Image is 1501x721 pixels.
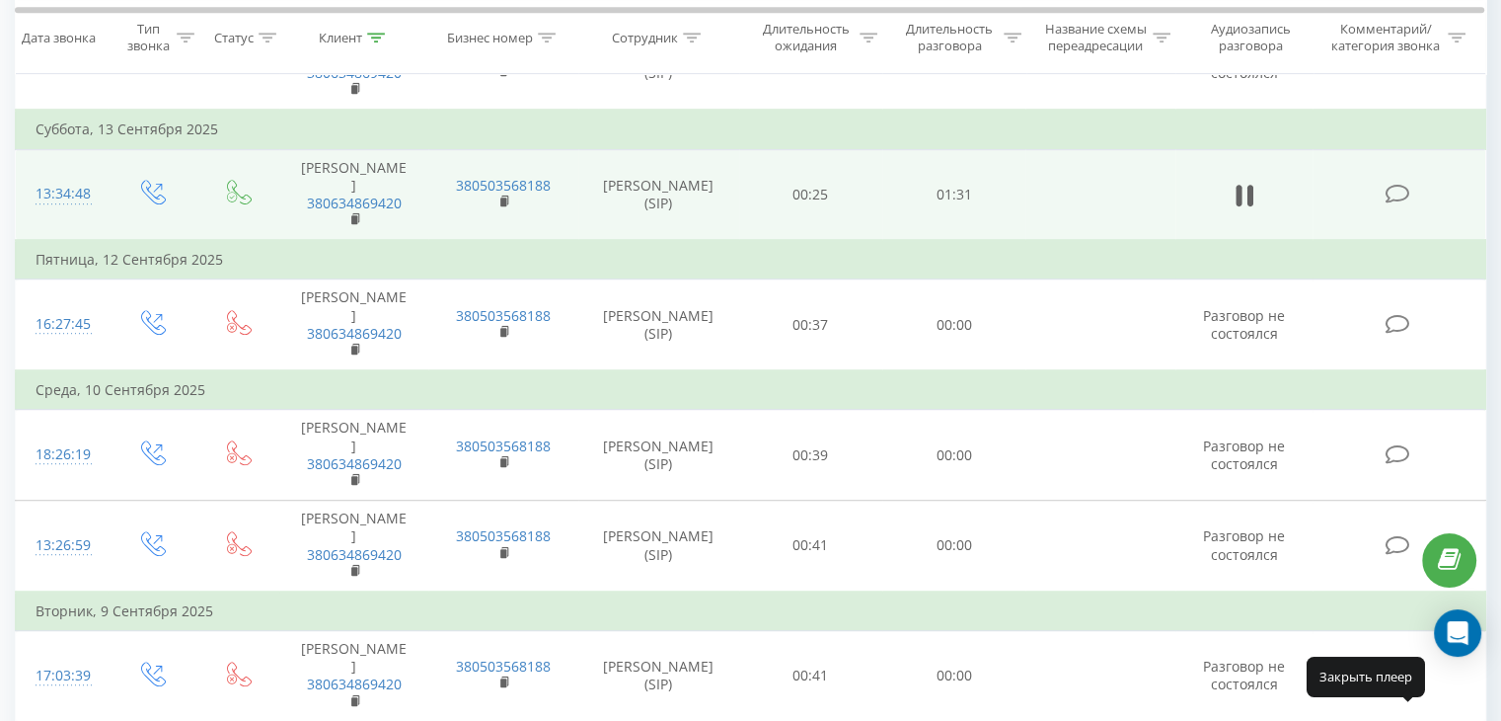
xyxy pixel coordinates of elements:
[1203,657,1285,693] span: Разговор не состоялся
[1434,609,1481,657] div: Open Intercom Messenger
[16,240,1486,280] td: Пятница, 12 Сентября 2025
[36,657,88,695] div: 17:03:39
[882,410,1025,501] td: 00:00
[36,526,88,565] div: 13:26:59
[739,410,882,501] td: 00:39
[1203,526,1285,563] span: Разговор не состоялся
[757,21,856,54] div: Длительность ожидания
[307,454,402,473] a: 380634869420
[16,592,1486,631] td: Вторник, 9 Сентября 2025
[1193,21,1309,54] div: Аудиозапись разговора
[307,545,402,564] a: 380634869420
[36,436,88,474] div: 18:26:19
[307,324,402,343] a: 380634869420
[578,280,739,370] td: [PERSON_NAME] (SIP)
[1307,657,1425,696] div: Закрыть плеер
[456,657,551,676] a: 380503568188
[279,149,428,240] td: [PERSON_NAME]
[124,21,171,54] div: Тип звонка
[1203,45,1285,82] span: Разговор не состоялся
[214,29,254,45] div: Статус
[456,176,551,195] a: 380503568188
[456,526,551,545] a: 380503568188
[882,149,1025,240] td: 01:31
[456,437,551,455] a: 380503568188
[36,175,88,213] div: 13:34:48
[307,63,402,82] a: 380634869420
[882,501,1025,592] td: 00:00
[739,501,882,592] td: 00:41
[456,306,551,325] a: 380503568188
[279,501,428,592] td: [PERSON_NAME]
[900,21,999,54] div: Длительность разговора
[578,501,739,592] td: [PERSON_NAME] (SIP)
[36,305,88,344] div: 16:27:45
[279,280,428,370] td: [PERSON_NAME]
[447,29,533,45] div: Бизнес номер
[1203,306,1285,343] span: Разговор не состоялся
[739,280,882,370] td: 00:37
[16,110,1486,149] td: Суббота, 13 Сентября 2025
[578,410,739,501] td: [PERSON_NAME] (SIP)
[1327,21,1443,54] div: Комментарий/категория звонка
[16,370,1486,410] td: Среда, 10 Сентября 2025
[1203,437,1285,473] span: Разговор не состоялся
[1044,21,1148,54] div: Название схемы переадресации
[279,410,428,501] td: [PERSON_NAME]
[612,29,678,45] div: Сотрудник
[882,280,1025,370] td: 00:00
[307,194,402,212] a: 380634869420
[22,29,96,45] div: Дата звонка
[739,149,882,240] td: 00:25
[578,149,739,240] td: [PERSON_NAME] (SIP)
[307,675,402,693] a: 380634869420
[319,29,362,45] div: Клиент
